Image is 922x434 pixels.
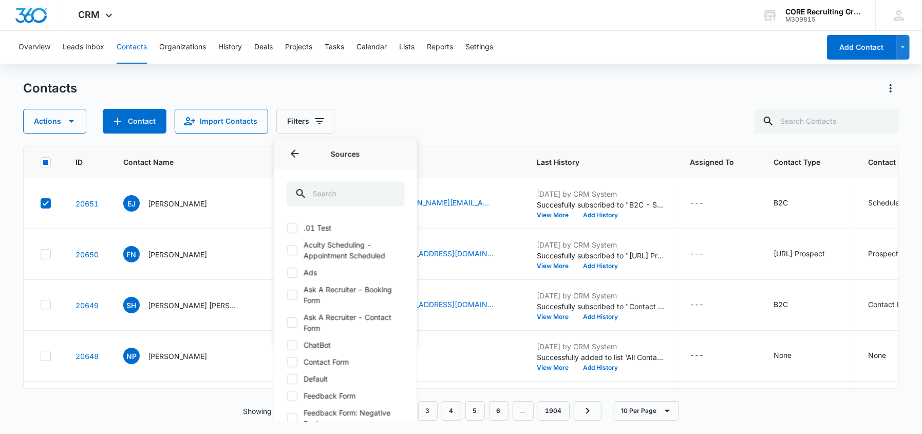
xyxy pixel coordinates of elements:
div: None [774,350,792,361]
div: Contact Name - Fahmi Nahas - Select to Edit Field [123,246,225,262]
button: Calendar [356,31,387,64]
p: [PERSON_NAME] [PERSON_NAME] [148,300,240,311]
div: [URL] Prospect [774,248,825,259]
p: Successfully added to list 'All Contacts'. [537,352,665,363]
div: account name [785,8,860,16]
label: Ads [287,267,405,278]
button: Back [287,145,303,162]
a: Next Page [574,401,601,421]
button: Deals [254,31,273,64]
div: Contact Name - Esther J - Select to Edit Field [123,195,225,212]
div: account id [785,16,860,23]
button: Filters [276,109,334,134]
input: Search Contacts [754,109,899,134]
div: Contact Status - Prospect - Select to Edit Field [868,248,917,260]
span: Email [391,157,497,167]
span: FN [123,246,140,262]
span: Assigned To [690,157,734,167]
a: Page 6 [489,401,509,421]
p: Succesfully subscribed to "B2C - Scheduled". [537,199,665,210]
label: .01 Test [287,222,405,233]
p: Succesfully subscribed to "Contact Form Submissions". [537,301,665,312]
button: History [218,31,242,64]
a: Navigate to contact details page for Esther J [76,199,99,208]
button: View More [537,212,576,218]
div: --- [690,248,704,260]
button: Leads Inbox [63,31,104,64]
a: Navigate to contact details page for Fahmi Nahas [76,250,99,259]
button: Overview [18,31,50,64]
p: Succesfully subscribed to "[URL] Prospect". [537,250,665,261]
button: View More [537,314,576,320]
div: Contact Type - B2C - Select to Edit Field [774,299,806,311]
label: Ask A Recruiter - Contact Form [287,312,405,333]
a: Page 3 [418,401,438,421]
p: [PERSON_NAME] [148,198,207,209]
a: [PERSON_NAME][EMAIL_ADDRESS][DOMAIN_NAME] [391,197,494,208]
div: B2C [774,197,788,208]
label: Default [287,373,405,384]
div: Contact Name - Niket Patel - Select to Edit Field [123,348,225,364]
button: Actions [882,80,899,97]
span: NP [123,348,140,364]
span: CRM [79,9,100,20]
p: [DATE] by CRM System [537,290,665,301]
button: Import Contacts [175,109,268,134]
button: Contacts [117,31,147,64]
span: Contact Name [123,157,244,167]
label: Feedback Form: Negative Reviews [287,407,405,429]
button: 10 Per Page [614,401,679,421]
p: [PERSON_NAME] [148,351,207,362]
button: View More [537,263,576,269]
div: Contact Type - B2C - Select to Edit Field [774,197,806,210]
button: Add Contact [827,35,896,60]
a: Navigate to contact details page for Niket Patel [76,352,99,361]
div: B2C [774,299,788,310]
a: Page 4 [442,401,461,421]
button: Tasks [325,31,344,64]
label: Acuity Scheduling - Appointment Scheduled [287,239,405,261]
label: Feedback Form [287,390,405,401]
span: SH [123,297,140,313]
a: Page 1904 [538,401,570,421]
div: Contact Form [868,299,913,310]
span: EJ [123,195,140,212]
button: Settings [465,31,493,64]
button: Actions [23,109,86,134]
label: Contact Form [287,356,405,367]
div: Contact Type - None - Select to Edit Field [774,350,810,362]
button: Add History [576,263,625,269]
button: Lists [399,31,415,64]
input: Search [287,181,405,206]
button: Reports [427,31,453,64]
div: Email - fnahas@its.jnj.com - Select to Edit Field [391,248,512,260]
div: Assigned To - - Select to Edit Field [690,248,722,260]
button: View More [537,365,576,371]
button: Projects [285,31,312,64]
span: ID [76,157,84,167]
h1: Contacts [23,81,77,96]
nav: Pagination [339,401,601,421]
div: Email - esther.hyjeong@gmail.com - Select to Edit Field [391,197,512,210]
span: Contact Type [774,157,829,167]
button: Add History [576,365,625,371]
label: ChatBot [287,339,405,350]
label: Ask A Recruiter - Booking Form [287,284,405,306]
button: Organizations [159,31,206,64]
div: --- [690,197,704,210]
div: Contact Type - Seamless.Ai Prospect - Select to Edit Field [774,248,843,260]
a: [EMAIL_ADDRESS][DOMAIN_NAME] [391,248,494,259]
div: --- [690,299,704,311]
div: Email - shajjadhossain2090@gmail.com - Select to Edit Field [391,299,512,311]
div: --- [690,350,704,362]
div: Contact Name - Shajjad Hossen shamim - Select to Edit Field [123,297,259,313]
p: [DATE] by CRM System [537,188,665,199]
button: Add History [576,314,625,320]
p: [PERSON_NAME] [148,249,207,260]
span: Last History [537,157,650,167]
a: Page 5 [465,401,485,421]
div: Contact Status - None - Select to Edit Field [868,350,905,362]
p: Sources [287,148,405,159]
div: Assigned To - - Select to Edit Field [690,197,722,210]
div: Prospect [868,248,898,259]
